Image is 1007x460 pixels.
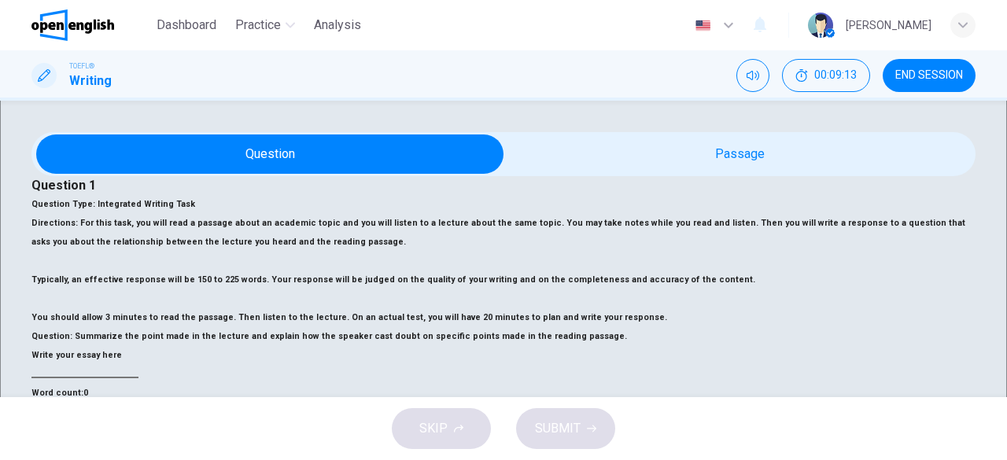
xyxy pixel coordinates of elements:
[229,11,301,39] button: Practice
[31,9,150,41] a: OpenEnglish logo
[736,59,769,92] div: Mute
[814,69,857,82] span: 00:09:13
[895,69,963,82] span: END SESSION
[782,59,870,92] div: Hide
[31,195,976,214] h6: Question Type :
[69,61,94,72] span: TOEFL®
[31,327,976,346] h6: Question :
[83,388,88,398] strong: 0
[31,214,976,327] h6: Directions :
[31,384,976,403] h6: Word count :
[157,16,216,35] span: Dashboard
[75,331,627,341] span: Summarize the point made in the lecture and explain how the speaker cast doubt on specific points...
[846,16,931,35] div: [PERSON_NAME]
[314,16,361,35] span: Analysis
[31,9,114,41] img: OpenEnglish logo
[883,59,976,92] button: END SESSION
[308,11,367,39] button: Analysis
[31,218,965,322] span: For this task, you will read a passage about an academic topic and you will listen to a lecture a...
[95,199,195,209] span: Integrated Writing Task
[150,11,223,39] button: Dashboard
[235,16,281,35] span: Practice
[31,346,976,365] h6: Write your essay here
[31,176,976,195] h4: Question 1
[69,72,112,90] h1: Writing
[808,13,833,38] img: Profile picture
[782,59,870,92] button: 00:09:13
[693,20,713,31] img: en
